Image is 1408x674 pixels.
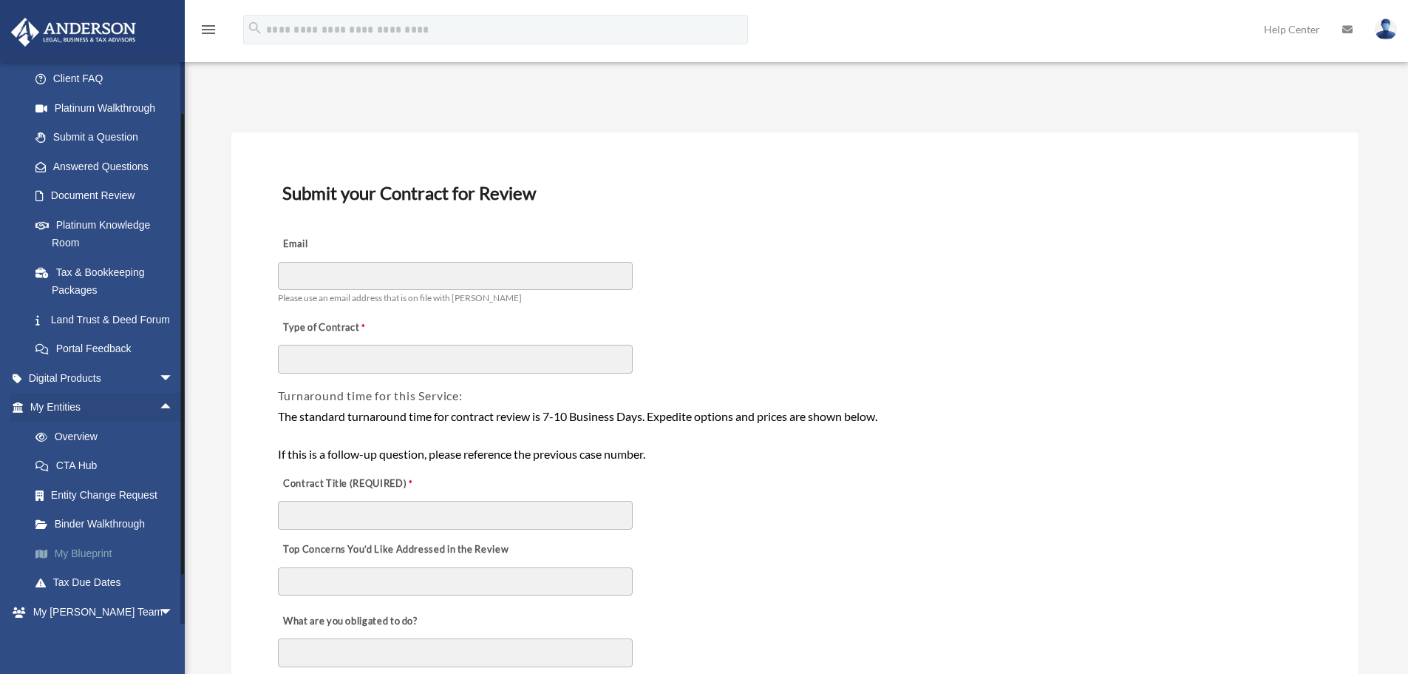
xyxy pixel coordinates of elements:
[278,388,463,402] span: Turnaround time for this Service:
[10,363,196,393] a: Digital Productsarrow_drop_down
[21,181,188,211] a: Document Review
[278,292,522,303] span: Please use an email address that is on file with [PERSON_NAME]
[159,597,188,627] span: arrow_drop_down
[21,422,196,451] a: Overview
[247,20,263,36] i: search
[200,26,217,38] a: menu
[21,123,196,152] a: Submit a Question
[200,21,217,38] i: menu
[278,317,426,338] label: Type of Contract
[276,178,1313,209] h3: Submit your Contract for Review
[21,305,196,334] a: Land Trust & Deed Forum
[7,18,140,47] img: Anderson Advisors Platinum Portal
[21,568,196,598] a: Tax Due Dates
[10,597,196,627] a: My [PERSON_NAME] Teamarrow_drop_down
[278,235,426,255] label: Email
[159,363,188,394] span: arrow_drop_down
[278,539,513,560] label: Top Concerns You’d Like Addressed in the Review
[21,93,196,123] a: Platinum Walkthrough
[21,510,196,539] a: Binder Walkthrough
[278,611,426,632] label: What are you obligated to do?
[278,407,1312,464] div: The standard turnaround time for contract review is 7-10 Business Days. Expedite options and pric...
[21,539,196,568] a: My Blueprint
[278,474,426,494] label: Contract Title (REQUIRED)
[21,480,196,510] a: Entity Change Request
[21,334,196,364] a: Portal Feedback
[159,393,188,423] span: arrow_drop_up
[21,210,196,257] a: Platinum Knowledge Room
[21,257,196,305] a: Tax & Bookkeeping Packages
[1375,18,1397,40] img: User Pic
[21,64,196,94] a: Client FAQ
[21,152,196,181] a: Answered Questions
[21,451,196,481] a: CTA Hub
[10,393,196,422] a: My Entitiesarrow_drop_up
